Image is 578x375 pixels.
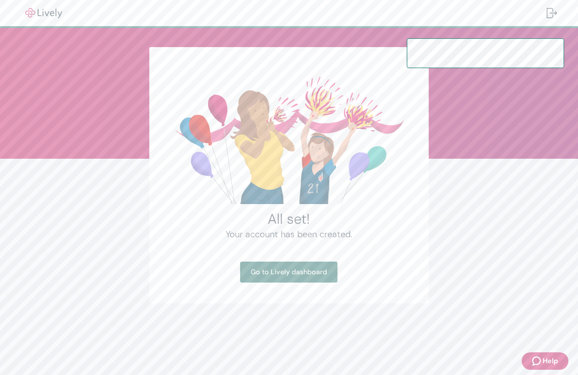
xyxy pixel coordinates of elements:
[543,356,558,366] span: Help
[522,352,568,370] button: Zendesk support iconHelp
[170,228,408,241] h4: Your account has been created.
[532,356,543,366] svg: Zendesk support icon
[240,262,337,283] a: Go to Lively dashboard
[19,8,68,18] img: Lively
[170,210,408,228] h2: All set!
[540,3,564,24] button: Log out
